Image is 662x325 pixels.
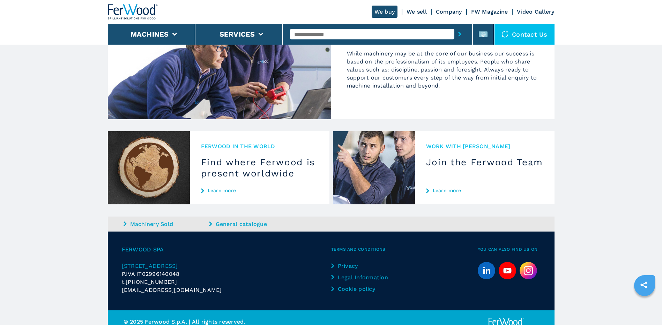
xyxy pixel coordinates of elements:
a: Cookie policy [331,285,389,293]
h3: Join the Ferwood Team [426,157,543,168]
span: Ferwood in the world [201,142,318,150]
a: linkedin [478,262,495,279]
div: Contact us [494,24,555,45]
a: General catalogue [209,220,293,228]
p: While machinery may be at the core of our business our success is based on the professionalism of... [347,50,539,90]
a: We buy [372,6,398,18]
a: Machinery Sold [124,220,207,228]
span: [STREET_ADDRESS] [122,263,178,269]
img: Professionalism comes first [108,5,331,119]
h3: Find where Ferwood is present worldwide [201,157,318,179]
a: Learn more [201,188,318,193]
a: youtube [499,262,516,279]
img: Instagram [520,262,537,279]
a: Privacy [331,262,389,270]
span: Ferwood Spa [122,245,331,254]
button: submit-button [454,26,465,42]
span: You can also find us on [478,245,541,254]
div: t. [122,278,331,286]
img: Contact us [501,31,508,38]
img: Find where Ferwood is present worldwide [108,131,190,204]
a: We sell [407,8,427,15]
a: FW Magazine [471,8,508,15]
a: Video Gallery [517,8,554,15]
img: Join the Ferwood Team [333,131,415,204]
span: [PHONE_NUMBER] [126,278,177,286]
a: [STREET_ADDRESS] [122,262,331,270]
a: Legal Information [331,273,389,281]
img: Ferwood [108,4,158,20]
span: Terms and Conditions [331,245,478,254]
span: Work with [PERSON_NAME] [426,142,543,150]
a: Company [436,8,462,15]
a: sharethis [635,276,653,294]
span: [EMAIL_ADDRESS][DOMAIN_NAME] [122,286,222,294]
iframe: Chat [632,294,657,320]
span: P.IVA IT02996140048 [122,271,180,277]
button: Services [220,30,255,38]
button: Machines [131,30,169,38]
a: Learn more [426,188,543,193]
